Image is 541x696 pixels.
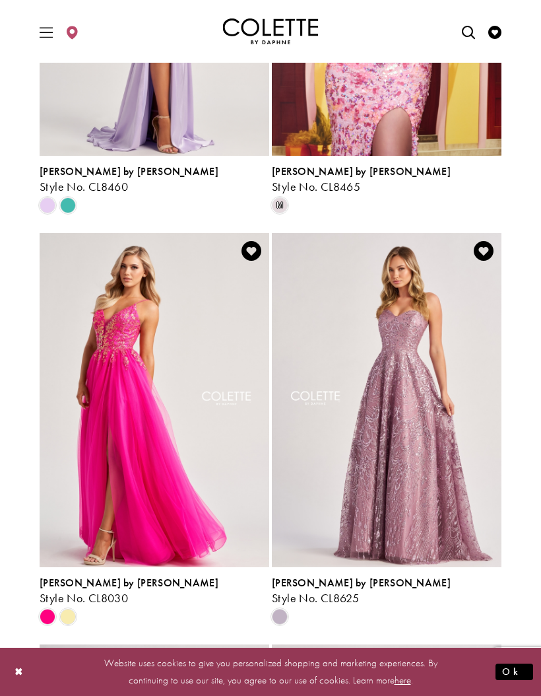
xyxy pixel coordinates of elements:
[60,609,76,625] i: Sunshine
[40,576,218,590] span: [PERSON_NAME] by [PERSON_NAME]
[272,166,501,193] div: Colette by Daphne Style No. CL8465
[456,11,508,53] div: Header Menu. Buttons: Search, Wishlist
[40,590,128,606] span: Style No. CL8030
[495,664,533,680] button: Submit Dialog
[34,11,86,53] div: Header Menu Left. Buttons: Hamburger menu , Store Locator
[272,233,501,567] a: Visit Colette by Daphne Style No. CL8625 Page
[40,197,55,213] i: Lilac
[8,660,30,683] button: Close Dialog
[272,609,288,625] i: Heather
[40,233,269,567] a: Visit Colette by Daphne Style No. CL8030 Page
[272,590,359,606] span: Style No. CL8625
[40,166,269,193] div: Colette by Daphne Style No. CL8460
[40,577,269,605] div: Colette by Daphne Style No. CL8030
[272,197,288,213] i: Pink/Multi
[60,197,76,213] i: Turquoise
[95,654,446,689] p: Website uses cookies to give you personalized shopping and marketing experiences. By continuing t...
[272,576,451,590] span: [PERSON_NAME] by [PERSON_NAME]
[485,13,505,50] a: Visit Wishlist Page
[36,13,56,50] span: Toggle Main Navigation Menu
[459,13,478,50] a: Open Search dialog
[223,18,319,45] img: Colette by Daphne
[272,179,360,194] span: Style No. CL8465
[238,237,265,265] a: Add to Wishlist
[223,18,319,45] a: Colette by Daphne Homepage
[40,609,55,625] i: Hot Pink
[272,577,501,605] div: Colette by Daphne Style No. CL8625
[272,164,451,178] span: [PERSON_NAME] by [PERSON_NAME]
[62,13,82,50] a: Visit Store Locator page
[470,237,497,265] a: Add to Wishlist
[395,674,411,687] a: here
[40,179,128,194] span: Style No. CL8460
[40,164,218,178] span: [PERSON_NAME] by [PERSON_NAME]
